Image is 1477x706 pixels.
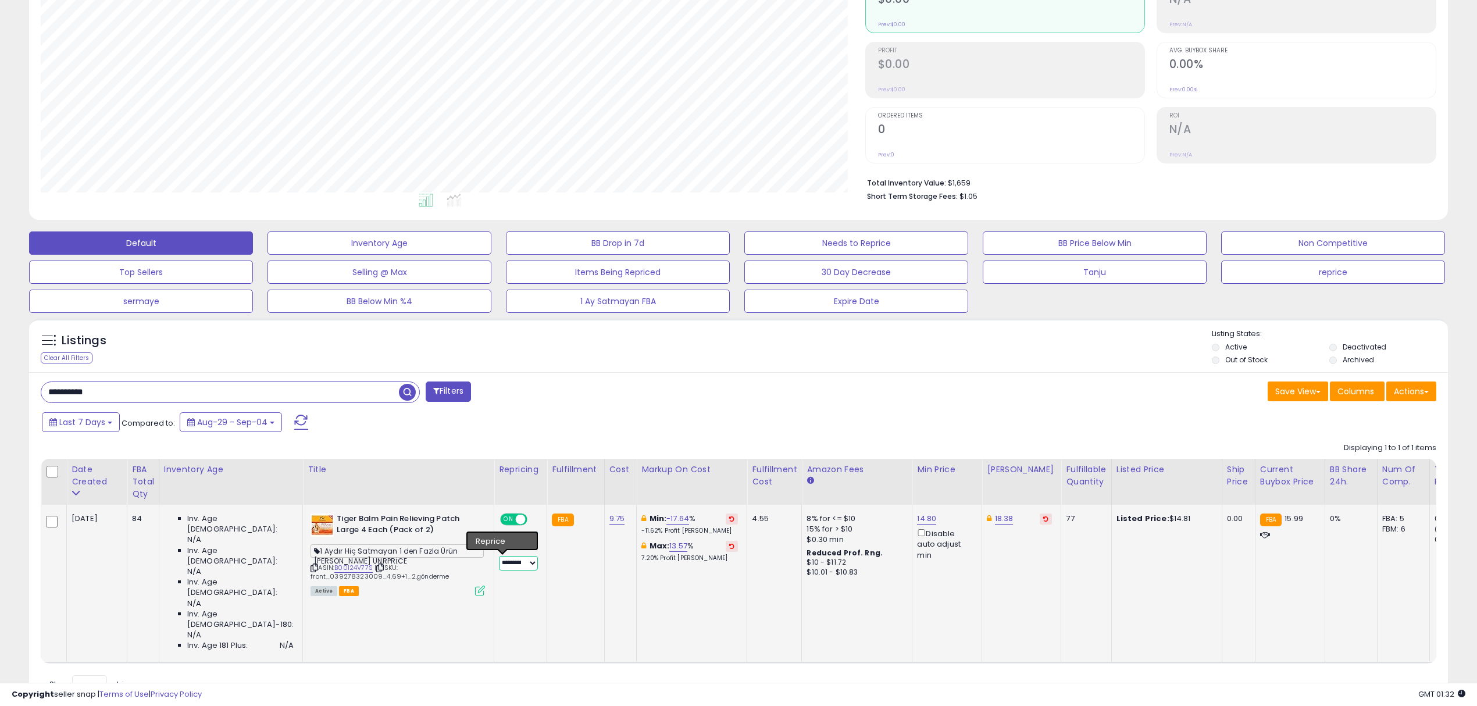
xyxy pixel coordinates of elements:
div: Date Created [72,463,122,488]
p: 7.20% Profit [PERSON_NAME] [641,554,738,562]
small: Prev: N/A [1169,21,1192,28]
div: Cost [609,463,632,476]
div: FBM: 6 [1382,524,1421,534]
b: Min: [650,513,667,524]
button: Default [29,231,253,255]
div: $10.01 - $10.83 [807,568,903,577]
span: 15.99 [1285,513,1303,524]
span: Aug-29 - Sep-04 [197,416,267,428]
button: Non Competitive [1221,231,1445,255]
span: N/A [280,640,294,651]
button: BB Price Below Min [983,231,1207,255]
h5: Listings [62,333,106,349]
div: Fulfillment [552,463,599,476]
small: Prev: $0.00 [878,21,905,28]
span: ON [501,515,516,525]
div: Displaying 1 to 1 of 1 items [1344,443,1436,454]
div: Ship Price [1227,463,1250,488]
div: Disable auto adjust min [917,527,973,561]
a: -17.64 [666,513,689,525]
b: Max: [650,540,670,551]
h2: $0.00 [878,58,1144,73]
div: Preset: [499,544,538,570]
div: Title [308,463,489,476]
span: N/A [187,566,201,577]
i: Revert to store-level Max Markup [729,543,734,549]
div: Total Rev. [1435,463,1477,488]
div: Follow BB * [499,532,538,542]
h2: N/A [1169,123,1436,138]
a: Privacy Policy [151,689,202,700]
div: 0% [1330,514,1368,524]
a: 13.57 [669,540,687,552]
button: Inventory Age [267,231,491,255]
small: Prev: 0 [878,151,894,158]
li: $1,659 [867,175,1428,189]
span: Inv. Age [DEMOGRAPHIC_DATA]: [187,545,294,566]
button: Top Sellers [29,261,253,284]
span: Avg. Buybox Share [1169,48,1436,54]
div: Fulfillment Cost [752,463,797,488]
strong: Copyright [12,689,54,700]
span: N/A [187,630,201,640]
span: Ordered Items [878,113,1144,119]
div: [PERSON_NAME] [987,463,1056,476]
button: Actions [1386,381,1436,401]
span: Columns [1337,386,1374,397]
small: Prev: 0.00% [1169,86,1197,93]
div: Inventory Age [164,463,298,476]
div: FBA: 5 [1382,514,1421,524]
span: All listings currently available for purchase on Amazon [311,586,337,596]
i: This overrides the store level min markup for this listing [641,515,646,522]
span: Show: entries [49,679,133,690]
button: reprice [1221,261,1445,284]
div: [DATE] [72,514,118,524]
label: Archived [1343,355,1374,365]
i: Revert to store-level Min Markup [729,516,734,522]
label: Active [1225,342,1247,352]
small: Prev: N/A [1169,151,1192,158]
span: Compared to: [122,418,175,429]
div: 77 [1066,514,1102,524]
small: (0%) [1435,525,1451,534]
b: Reduced Prof. Rng. [807,548,883,558]
div: Listed Price [1116,463,1217,476]
button: 1 Ay Satmayan FBA [506,290,730,313]
div: % [641,541,738,562]
button: Tanju [983,261,1207,284]
div: Amazon Fees [807,463,907,476]
button: Items Being Repriced [506,261,730,284]
div: seller snap | | [12,689,202,700]
small: Prev: $0.00 [878,86,905,93]
div: 8% for <= $10 [807,514,903,524]
span: 2025-09-12 01:32 GMT [1418,689,1465,700]
th: The percentage added to the cost of goods (COGS) that forms the calculator for Min & Max prices. [637,459,747,505]
div: 15% for > $10 [807,524,903,534]
a: B00124V77S [334,563,373,573]
button: 30 Day Decrease [744,261,968,284]
button: Filters [426,381,471,402]
a: 18.38 [995,513,1014,525]
div: FBA Total Qty [132,463,154,500]
button: Columns [1330,381,1385,401]
b: Short Term Storage Fees: [867,191,958,201]
span: 1 Aydır Hiç Satmayan 1 den Fazla Ürün [PERSON_NAME] UNRPRİCE [311,544,484,558]
div: $0.30 min [807,534,903,545]
b: Tiger Balm Pain Relieving Patch Large 4 Each (Pack of 2) [337,514,478,538]
div: BB Share 24h. [1330,463,1372,488]
b: Listed Price: [1116,513,1169,524]
span: Inv. Age [DEMOGRAPHIC_DATA]: [187,514,294,534]
a: 14.80 [917,513,936,525]
p: Listing States: [1212,329,1448,340]
i: This overrides the store level Dynamic Max Price for this listing [987,515,991,522]
div: Clear All Filters [41,352,92,363]
small: FBA [1260,514,1282,526]
button: Last 7 Days [42,412,120,432]
div: Num of Comp. [1382,463,1425,488]
span: Last 7 Days [59,416,105,428]
span: OFF [526,515,544,525]
span: | SKU: front_039278323009_4.69+1_2.gönderme [311,563,449,580]
i: This overrides the store level max markup for this listing [641,542,646,550]
button: sermaye [29,290,253,313]
div: Repricing [499,463,542,476]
